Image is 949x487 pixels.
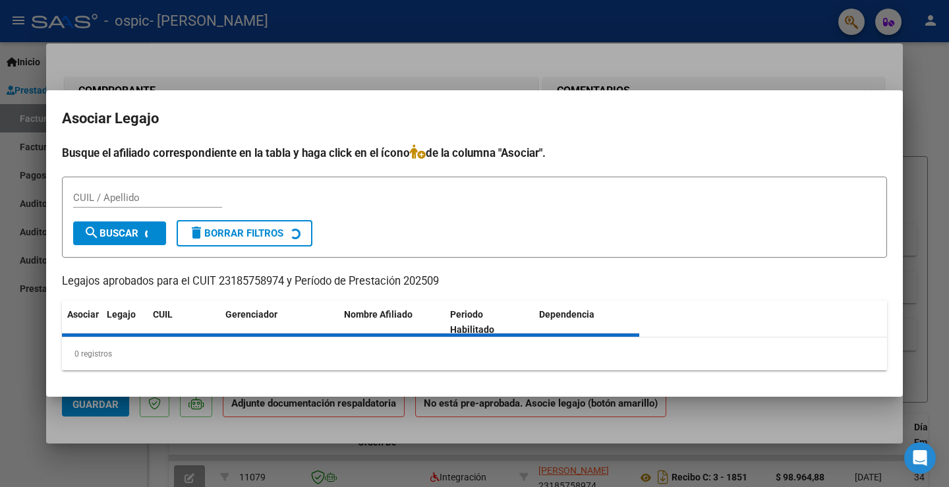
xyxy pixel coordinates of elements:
[62,106,887,131] h2: Asociar Legajo
[539,309,594,320] span: Dependencia
[339,301,445,344] datatable-header-cell: Nombre Afiliado
[148,301,220,344] datatable-header-cell: CUIL
[84,225,100,241] mat-icon: search
[450,309,494,335] span: Periodo Habilitado
[62,144,887,161] h4: Busque el afiliado correspondiente en la tabla y haga click en el ícono de la columna "Asociar".
[62,337,887,370] div: 0 registros
[904,442,936,474] div: Open Intercom Messenger
[67,309,99,320] span: Asociar
[62,301,101,344] datatable-header-cell: Asociar
[445,301,534,344] datatable-header-cell: Periodo Habilitado
[344,309,413,320] span: Nombre Afiliado
[101,301,148,344] datatable-header-cell: Legajo
[107,309,136,320] span: Legajo
[225,309,277,320] span: Gerenciador
[177,220,312,246] button: Borrar Filtros
[220,301,339,344] datatable-header-cell: Gerenciador
[188,227,283,239] span: Borrar Filtros
[153,309,173,320] span: CUIL
[62,273,887,290] p: Legajos aprobados para el CUIT 23185758974 y Período de Prestación 202509
[188,225,204,241] mat-icon: delete
[73,221,166,245] button: Buscar
[84,227,138,239] span: Buscar
[534,301,640,344] datatable-header-cell: Dependencia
